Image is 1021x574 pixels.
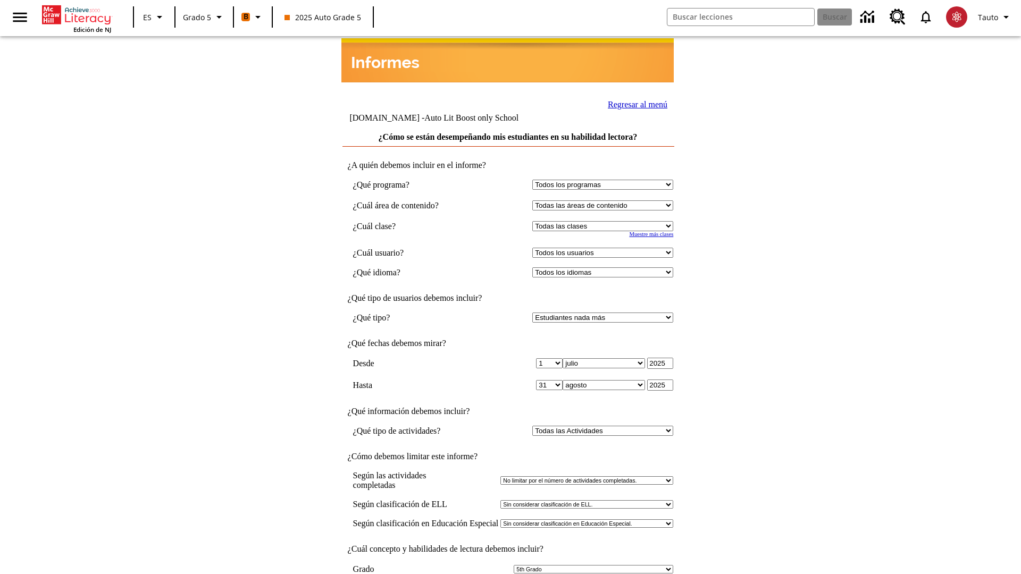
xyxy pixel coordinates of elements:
a: Centro de información [854,3,883,32]
td: ¿Cuál clase? [353,221,473,231]
span: B [244,10,248,23]
nobr: Auto Lit Boost only School [424,113,518,122]
td: Hasta [353,379,473,391]
td: [DOMAIN_NAME] - [349,113,545,123]
td: ¿A quién debemos incluir en el informe? [342,161,674,170]
button: Grado: Grado 5, Elige un grado [179,7,230,27]
td: Según clasificación en Educación Especial [353,519,499,528]
img: header [341,38,674,82]
button: Perfil/Configuración [974,7,1017,27]
td: ¿Qué información debemos incluir? [342,407,674,416]
img: avatar image [946,6,967,28]
a: Muestre más clases [629,231,673,237]
button: Abrir el menú lateral [4,2,36,33]
span: ES [143,12,152,23]
td: ¿Cómo debemos limitar este informe? [342,452,674,461]
td: ¿Qué programa? [353,180,473,190]
td: ¿Qué idioma? [353,267,473,277]
nobr: ¿Cuál área de contenido? [353,201,439,210]
td: ¿Qué fechas debemos mirar? [342,339,674,348]
a: Regresar al menú [608,100,667,109]
a: Centro de recursos, Se abrirá en una pestaña nueva. [883,3,912,31]
span: Edición de NJ [73,26,111,33]
td: ¿Qué tipo de usuarios debemos incluir? [342,293,674,303]
button: Boost El color de la clase es anaranjado. Cambiar el color de la clase. [237,7,269,27]
span: 2025 Auto Grade 5 [284,12,361,23]
a: ¿Cómo se están desempeñando mis estudiantes en su habilidad lectora? [379,132,638,141]
button: Lenguaje: ES, Selecciona un idioma [137,7,171,27]
span: Tauto [978,12,998,23]
a: Notificaciones [912,3,940,31]
td: ¿Qué tipo? [353,313,473,323]
td: ¿Cuál usuario? [353,248,473,258]
span: Grado 5 [183,12,211,23]
td: ¿Cuál concepto y habilidades de lectura debemos incluir? [342,544,674,554]
input: Buscar campo [667,9,814,26]
button: Escoja un nuevo avatar [940,3,974,31]
td: Desde [353,358,473,369]
td: Grado [353,564,391,574]
td: Según las actividades completadas [353,471,499,490]
div: Portada [42,3,111,33]
td: ¿Qué tipo de actividades? [353,426,473,436]
td: Según clasificación de ELL [353,500,499,509]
